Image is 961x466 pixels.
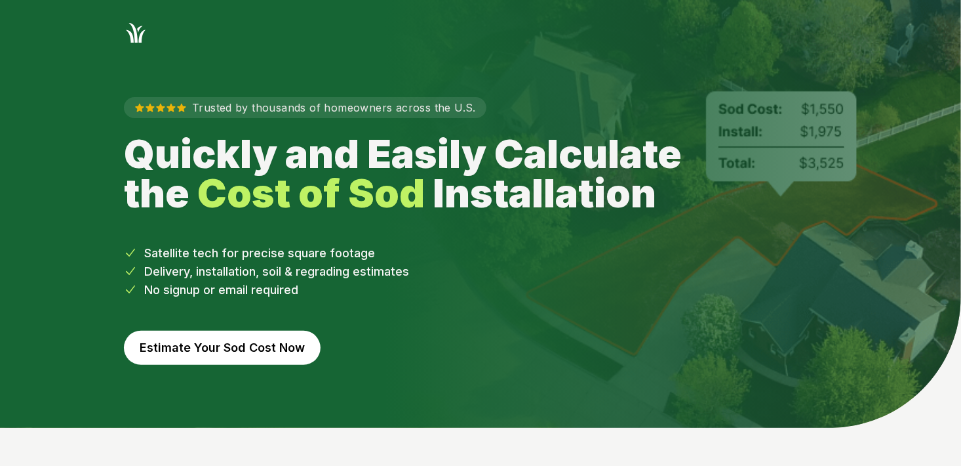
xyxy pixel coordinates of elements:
[124,244,837,263] li: Satellite tech for precise square footage
[124,263,837,281] li: Delivery, installation, soil & regrading
[124,97,486,118] p: Trusted by thousands of homeowners across the U.S.
[197,169,425,217] strong: Cost of Sod
[124,134,711,213] h1: Quickly and Easily Calculate the Installation
[124,331,321,365] button: Estimate Your Sod Cost Now
[353,265,409,278] span: estimates
[124,281,837,299] li: No signup or email required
